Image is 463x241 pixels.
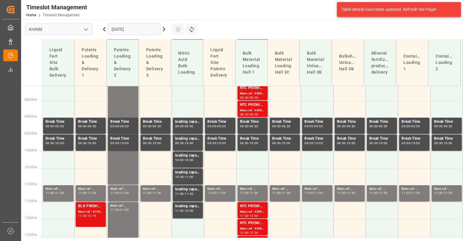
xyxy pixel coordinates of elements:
div: 09:30 [272,142,281,144]
div: 09:30 [120,125,129,128]
div: NTC PREMIUM [DATE]+3+TE BULK [240,220,265,226]
div: 11:30 [153,192,161,194]
div: Main ref : 6100002109, 2000001635 [78,209,103,214]
div: 09:30 [444,125,452,128]
div: - [345,125,346,128]
div: 12:00 [185,209,194,212]
div: 11:30 [78,214,87,217]
div: Break Time [272,119,298,125]
span: 12:30 Hr [25,233,37,236]
div: 09:00 [369,125,378,128]
div: 09:30 [207,142,216,144]
div: 10:00 [217,142,226,144]
div: - [184,209,185,212]
div: - [281,125,282,128]
div: 10:00 [411,142,420,144]
div: Bulkship Unloading Hall 3B [337,51,359,75]
span: 11:00 Hr [25,182,37,186]
div: 11:00 [272,192,281,194]
div: - [281,142,282,144]
div: - [119,142,120,144]
div: Bulk Material Loading Hall 1 [240,48,263,78]
div: - [313,192,314,194]
div: Break Time [46,119,71,125]
div: 11:00 [78,192,87,194]
div: 11:30 [379,192,388,194]
div: Break Time [434,136,459,142]
div: 11:30 [55,192,64,194]
div: 09:00 [402,125,410,128]
div: 11:30 [314,192,323,194]
div: Break Time [46,136,71,142]
div: Break Time [143,119,168,125]
div: 08:00 [240,96,249,99]
div: 11:30 [217,192,226,194]
div: Break Time [143,136,168,142]
div: Main ref : , [304,186,330,192]
div: 11:30 [282,192,291,194]
div: loading capacity [175,136,200,142]
div: loading capacity [175,153,200,159]
span: 10:30 Hr [25,166,37,169]
div: - [248,96,249,99]
div: Break Time [369,119,395,125]
div: 10:30 [175,176,184,178]
div: - [313,142,314,144]
div: Break Time [337,119,362,125]
div: 11:00 [369,192,378,194]
div: Main ref : 4500000282, 2000000239 [240,108,265,113]
span: 11:30 Hr [25,199,37,203]
div: 11:30 [88,192,96,194]
div: - [248,125,249,128]
div: Break Time [337,136,362,142]
div: - [216,142,217,144]
div: 09:00 [46,125,54,128]
div: 10:00 [175,159,184,161]
div: loading capacity [175,186,200,192]
div: - [248,231,249,234]
div: - [151,192,152,194]
input: DD.MM.YYYY [108,24,160,35]
div: Break Time [402,136,427,142]
div: 11:30 [347,192,355,194]
div: 11:00 [207,192,216,194]
div: 11:30 [240,214,249,217]
div: - [378,192,379,194]
div: 09:30 [304,142,313,144]
div: Bulk Material Unloading Hall 3B [304,48,327,78]
div: Paletts Loading & Delivery 1 [79,44,102,81]
div: 09:00 [337,125,346,128]
div: Break Time [402,119,427,125]
div: Main ref : , [110,186,136,192]
div: 09:00 [78,125,87,128]
div: loading capacity [175,170,200,176]
div: 21:00 [120,208,129,211]
div: 09:30 [78,142,87,144]
div: 10:00 [55,142,64,144]
div: NTC PREMIUM [DATE]+3+TE BULK [240,85,265,91]
div: 11:00 [175,192,184,195]
div: Main ref : , [434,186,459,192]
div: 09:00 [175,125,184,128]
div: 09:30 [55,125,64,128]
div: 11:00 [304,192,313,194]
div: 08:30 [250,96,258,99]
div: 12:00 [250,214,258,217]
div: - [216,125,217,128]
div: Main ref : , [46,186,71,192]
div: Break Time [78,119,103,125]
div: Timeslot Management [26,3,87,12]
div: 10:00 [185,142,194,144]
div: Break Time [207,119,233,125]
div: Mineral fertilizer production delivery [369,48,391,78]
div: 09:30 [250,125,258,128]
div: 10:00 [120,142,129,144]
div: 10:00 [153,142,161,144]
div: 11:30 [411,192,420,194]
div: Main ref : , [143,186,168,192]
div: - [248,214,249,217]
div: 09:30 [411,125,420,128]
div: - [313,125,314,128]
div: - [443,192,443,194]
div: 09:30 [347,125,355,128]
